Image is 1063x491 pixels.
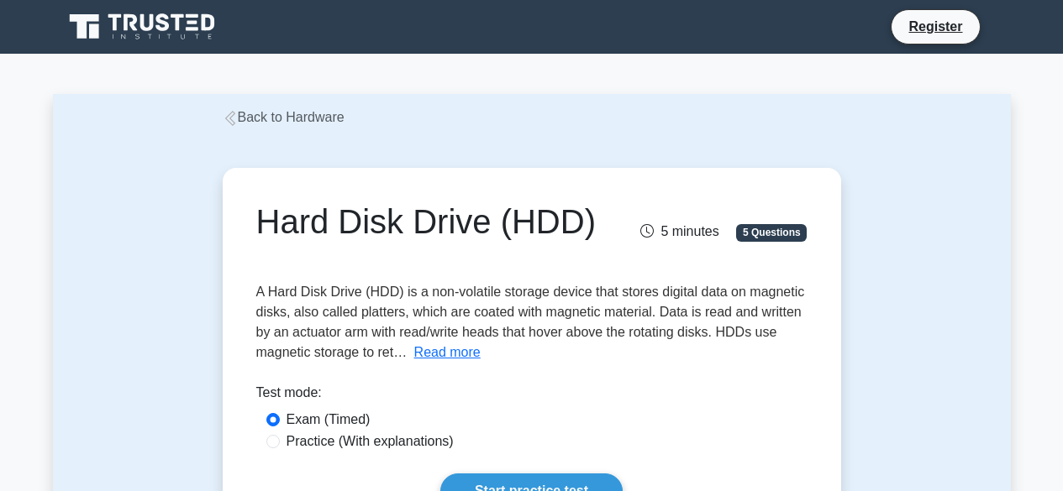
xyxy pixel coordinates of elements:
h1: Hard Disk Drive (HDD) [256,201,617,242]
label: Practice (With explanations) [287,431,454,452]
a: Back to Hardware [223,110,345,124]
a: Register [898,16,972,37]
button: Read more [414,342,481,363]
label: Exam (Timed) [287,410,371,430]
span: 5 minutes [640,224,718,238]
span: A Hard Disk Drive (HDD) is a non-volatile storage device that stores digital data on magnetic dis... [256,285,805,359]
span: 5 Questions [736,224,807,241]
div: Test mode: [256,383,808,410]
